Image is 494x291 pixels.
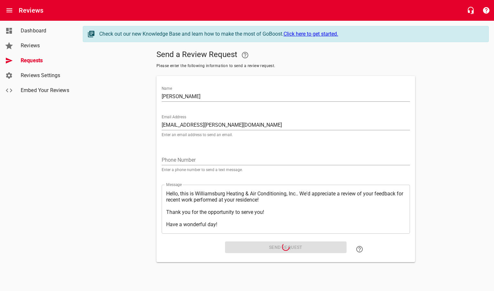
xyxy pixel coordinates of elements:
[21,27,70,35] span: Dashboard
[166,191,405,227] textarea: Hello, this is Williamsburg Heating & Air Conditioning, Inc.. We'd appreciate a review of your fe...
[21,72,70,79] span: Reviews Settings
[162,133,410,137] p: Enter an email address to send an email.
[156,47,415,63] h5: Send a Review Request
[99,30,482,38] div: Check out our new Knowledge Base and learn how to make the most of GoBoost.
[284,31,338,37] a: Click here to get started.
[19,5,43,16] h6: Reviews
[156,63,415,69] span: Please enter the following information to send a review request.
[478,3,494,18] button: Support Portal
[463,3,478,18] button: Live Chat
[162,168,410,172] p: Enter a phone number to send a text message.
[237,47,253,63] a: Your Google or Facebook account must be connected to "Send a Review Request"
[162,87,172,90] label: Name
[21,87,70,94] span: Embed Your Reviews
[352,241,367,257] a: Learn how to "Send a Review Request"
[162,115,186,119] label: Email Address
[21,57,70,64] span: Requests
[21,42,70,50] span: Reviews
[2,3,17,18] button: Open drawer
